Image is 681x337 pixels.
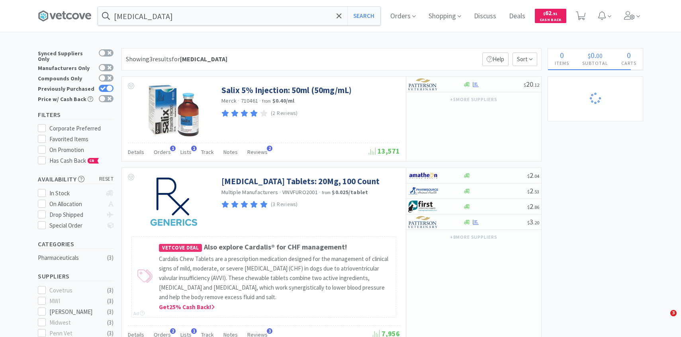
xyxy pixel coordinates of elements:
div: ( 3 ) [107,318,113,327]
span: 62 [543,9,558,17]
div: Previously Purchased [38,85,95,92]
h4: Also explore Cardalis® for CHF management! [159,242,392,253]
strong: $0.40 / ml [272,97,295,104]
span: 20 [524,80,539,89]
span: Notes [223,148,238,156]
button: +8more suppliers [446,232,501,243]
span: · [319,189,321,196]
span: Cash Back [540,18,562,23]
h5: Availability [38,175,113,184]
div: Special Order [49,221,102,230]
span: . 04 [533,173,539,179]
div: Drop Shipped [49,210,102,220]
span: 00 [596,52,603,60]
div: Midwest [49,318,99,327]
span: for [172,55,227,63]
span: 2 [170,328,176,334]
span: 13,571 [369,146,400,156]
div: In Stock [49,189,102,198]
a: Merck [221,97,237,104]
img: 67d67680309e4a0bb49a5ff0391dcc42_6.png [408,201,438,212]
h4: Subtotal [575,59,614,67]
span: CB [88,158,96,163]
span: reset [99,175,114,183]
span: . 91 [552,11,558,16]
span: Get 25 % Cash Back! [159,303,215,311]
span: 1 [170,146,176,151]
p: Cardalis Chew Tablets are a prescription medication designed for the management of clinical signs... [159,254,392,302]
div: [PERSON_NAME] [49,307,99,317]
span: · [238,97,239,104]
strong: $0.025 / tablet [332,189,368,196]
span: 2 [527,202,539,211]
p: Help [482,53,509,66]
span: Track [201,148,214,156]
iframe: Intercom live chat [654,310,673,329]
span: . 20 [533,220,539,226]
div: Synced Suppliers Only [38,49,95,62]
h5: Filters [38,110,113,119]
span: 1 [191,146,197,151]
div: MWI [49,296,99,306]
div: ( 3 ) [107,253,113,263]
div: . [575,51,614,59]
span: . 53 [533,189,539,195]
span: Sort [513,53,537,66]
span: 0 [560,50,564,60]
span: . 12 [533,82,539,88]
button: Search [347,7,380,25]
h5: Categories [38,240,113,249]
div: Compounds Only [38,74,95,81]
span: 3 [267,328,272,334]
span: Has Cash Back [49,157,99,164]
strong: [MEDICAL_DATA] [180,55,227,63]
span: · [280,189,281,196]
h4: Carts [614,59,643,67]
div: Showing 3 results [126,54,227,64]
span: from [322,190,331,195]
p: (2 Reviews) [271,109,298,118]
h5: Suppliers [38,272,113,281]
span: 2 [267,146,272,151]
span: 3 [527,217,539,226]
div: Corporate Preferred [49,124,114,133]
span: $ [524,82,526,88]
span: 2 [527,171,539,180]
a: Multiple Manufacturers [221,189,278,196]
button: +5more suppliers [446,94,501,105]
span: · [259,97,261,104]
h4: Items [548,59,575,67]
img: 3331a67d23dc422aa21b1ec98afbf632_11.png [408,169,438,181]
img: 120f44a4c010432eb40807d208c98f69_529710.jpeg [148,85,200,136]
img: 7915dbd3f8974342a4dc3feb8efc1740_58.png [408,185,438,197]
span: 0 [627,50,631,60]
p: (3 Reviews) [271,201,298,209]
span: 710461 [241,97,258,104]
div: Manufacturers Only [38,64,95,71]
div: Ad [133,310,145,317]
span: $ [527,173,530,179]
div: Favorited Items [49,134,114,144]
div: Covetrus [49,286,99,295]
span: Lists [180,148,192,156]
img: f5e969b455434c6296c6d81ef179fa71_3.png [408,216,438,228]
div: On Promotion [49,145,114,155]
span: VINVFURO2001 [282,189,318,196]
a: Salix 5% Injection: 50ml (50mg/mL) [221,85,352,95]
span: Orders [154,148,171,156]
a: Deals [506,13,528,20]
span: $ [543,11,545,16]
span: $ [527,189,530,195]
img: f5e969b455434c6296c6d81ef179fa71_3.png [408,78,438,90]
div: ( 3 ) [107,307,113,317]
img: a10402da88d44ed6878137210701cbf0_430926.jpeg [148,176,200,228]
a: Discuss [471,13,499,20]
a: $62.91Cash Back [535,5,566,27]
div: ( 3 ) [107,296,113,306]
div: ( 3 ) [107,286,113,295]
div: Price w/ Cash Back [38,95,95,102]
span: $ [527,220,530,226]
span: Reviews [247,148,268,156]
span: Details [128,148,144,156]
span: . 86 [533,204,539,210]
